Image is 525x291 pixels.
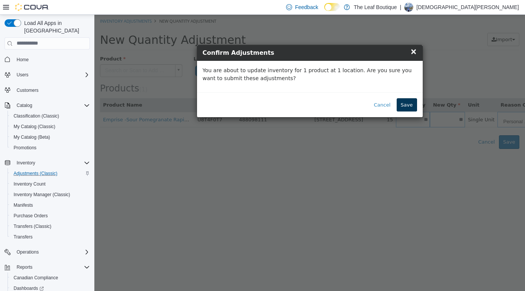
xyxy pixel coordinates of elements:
[14,158,38,167] button: Inventory
[14,145,37,151] span: Promotions
[14,113,59,119] span: Classification (Classic)
[11,201,90,210] span: Manifests
[17,264,32,270] span: Reports
[8,211,93,221] button: Purchase Orders
[14,101,35,110] button: Catalog
[14,158,90,167] span: Inventory
[416,3,519,12] p: [DEMOGRAPHIC_DATA][PERSON_NAME]
[17,87,38,93] span: Customers
[8,221,93,232] button: Transfers (Classic)
[8,272,93,283] button: Canadian Compliance
[14,223,51,229] span: Transfers (Classic)
[14,248,42,257] button: Operations
[404,3,413,12] div: Christian Kardash
[11,169,60,178] a: Adjustments (Classic)
[11,180,90,189] span: Inventory Count
[11,211,90,220] span: Purchase Orders
[14,134,50,140] span: My Catalog (Beta)
[302,84,323,98] button: Save
[14,86,42,95] a: Customers
[21,19,90,34] span: Load All Apps in [GEOGRAPHIC_DATA]
[11,143,90,152] span: Promotions
[11,222,90,231] span: Transfers (Classic)
[11,190,73,199] a: Inventory Manager (Classic)
[17,57,29,63] span: Home
[17,102,32,108] span: Catalog
[11,232,35,241] a: Transfers
[14,248,90,257] span: Operations
[8,142,93,153] button: Promotions
[11,122,59,131] a: My Catalog (Classic)
[14,263,90,272] span: Reports
[400,3,402,12] p: |
[14,275,58,281] span: Canadian Compliance
[11,111,90,121] span: Classification (Classic)
[14,101,90,110] span: Catalog
[8,132,93,142] button: My Catalog (Beta)
[108,52,323,68] p: You are about to update inventory for 1 product at 1 location. Are you sure you want to submit th...
[8,189,93,200] button: Inventory Manager (Classic)
[11,133,90,142] span: My Catalog (Beta)
[8,121,93,132] button: My Catalog (Classic)
[2,158,93,168] button: Inventory
[354,3,397,12] p: The Leaf Boutique
[14,170,57,176] span: Adjustments (Classic)
[324,3,340,11] input: Dark Mode
[14,181,46,187] span: Inventory Count
[17,72,28,78] span: Users
[11,201,36,210] a: Manifests
[11,273,61,282] a: Canadian Compliance
[14,55,32,64] a: Home
[14,70,31,79] button: Users
[14,234,32,240] span: Transfers
[11,143,40,152] a: Promotions
[11,211,51,220] a: Purchase Orders
[295,3,318,11] span: Feedback
[14,202,33,208] span: Manifests
[108,34,323,43] h4: Confirm Adjustments
[8,111,93,121] button: Classification (Classic)
[8,179,93,189] button: Inventory Count
[2,262,93,272] button: Reports
[2,54,93,65] button: Home
[11,190,90,199] span: Inventory Manager (Classic)
[276,84,300,98] button: Cancel
[8,232,93,242] button: Transfers
[11,122,90,131] span: My Catalog (Classic)
[11,180,49,189] a: Inventory Count
[2,85,93,96] button: Customers
[14,263,35,272] button: Reports
[17,160,35,166] span: Inventory
[15,3,49,11] img: Cova
[11,222,54,231] a: Transfers (Classic)
[11,169,90,178] span: Adjustments (Classic)
[11,133,53,142] a: My Catalog (Beta)
[14,55,90,64] span: Home
[316,33,323,42] span: ×
[8,168,93,179] button: Adjustments (Classic)
[17,249,39,255] span: Operations
[11,232,90,241] span: Transfers
[14,85,90,95] span: Customers
[2,70,93,80] button: Users
[2,247,93,257] button: Operations
[14,213,48,219] span: Purchase Orders
[11,273,90,282] span: Canadian Compliance
[8,200,93,211] button: Manifests
[11,111,62,121] a: Classification (Classic)
[14,192,70,198] span: Inventory Manager (Classic)
[14,124,55,130] span: My Catalog (Classic)
[14,70,90,79] span: Users
[2,100,93,111] button: Catalog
